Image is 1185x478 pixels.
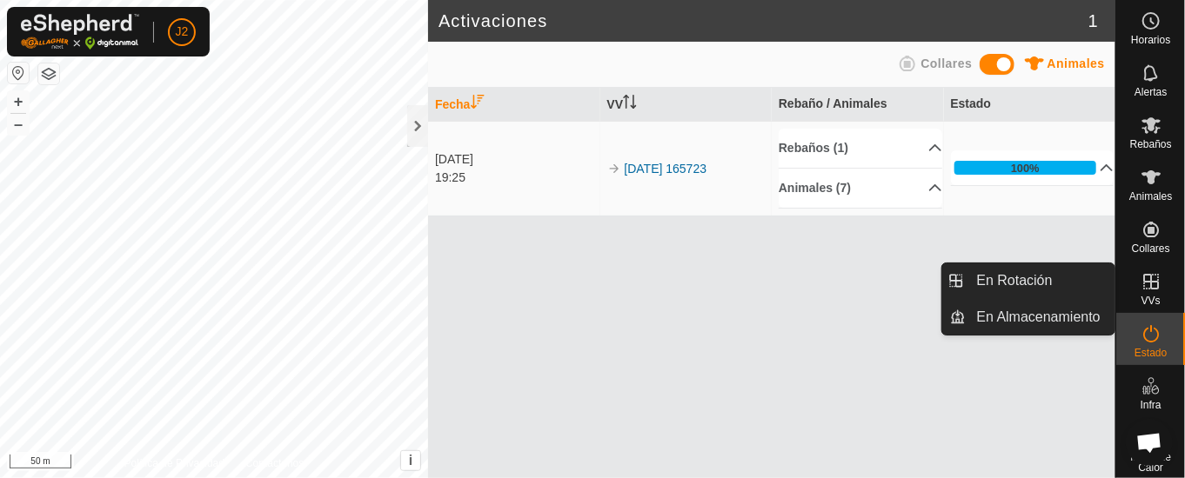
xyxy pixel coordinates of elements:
[409,453,412,468] span: i
[942,300,1115,335] li: En Almacenamiento
[600,88,772,122] th: VV
[8,63,29,83] button: Restablecer Mapa
[124,455,224,471] a: Política de Privacidad
[439,10,1088,31] h2: Activaciones
[428,88,599,122] th: Fecha
[1088,8,1098,34] span: 1
[21,14,139,50] img: Logo Gallagher
[779,169,942,208] p-accordion-header: Animales (7)
[1121,452,1181,473] span: Mapa de Calor
[1135,348,1167,358] span: Estado
[1048,56,1105,70] span: Animales
[977,307,1101,328] span: En Almacenamiento
[779,129,942,168] p-accordion-header: Rebaños (1)
[38,63,59,84] button: Capas del Mapa
[435,150,599,169] div: [DATE]
[1135,87,1167,97] span: Alertas
[954,161,1097,175] div: 100%
[1126,419,1173,466] div: Chat abierto
[8,91,29,112] button: +
[944,88,1116,122] th: Estado
[1131,243,1169,254] span: Collares
[176,23,189,41] span: J2
[625,162,707,176] a: [DATE] 165723
[1141,295,1160,306] span: VVs
[1129,191,1172,202] span: Animales
[967,300,1115,335] a: En Almacenamiento
[471,97,485,111] p-sorticon: Activar para ordenar
[942,263,1115,298] li: En Rotación
[435,169,599,187] div: 19:25
[607,162,621,176] img: arrow
[1131,35,1170,45] span: Horarios
[8,114,29,135] button: –
[1140,400,1161,410] span: Infra
[623,97,637,111] p-sorticon: Activar para ordenar
[1011,160,1040,176] div: 100%
[977,270,1053,291] span: En Rotación
[772,88,943,122] th: Rebaño / Animales
[967,263,1115,298] a: En Rotación
[951,150,1115,185] p-accordion-header: 100%
[1129,139,1171,149] span: Rebaños
[245,455,304,471] a: Contáctenos
[921,56,972,70] span: Collares
[401,451,420,470] button: i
